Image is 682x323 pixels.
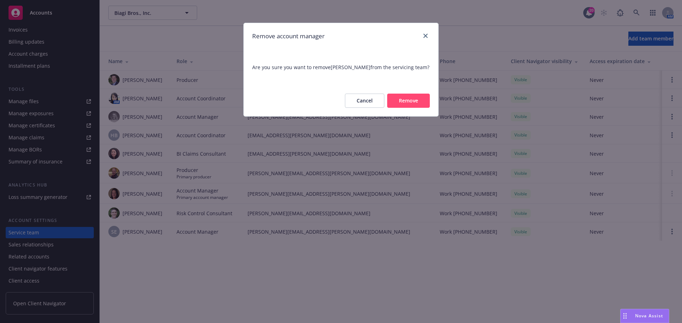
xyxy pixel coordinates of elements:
div: Drag to move [621,309,629,323]
button: Cancel [345,94,384,108]
span: Nova Assist [635,313,663,319]
h1: Remove account manager [252,32,325,41]
button: Nova Assist [620,309,669,323]
span: Are you sure you want to remove [PERSON_NAME] from the servicing team? [252,63,430,71]
button: Remove [387,94,430,108]
a: close [421,32,430,40]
